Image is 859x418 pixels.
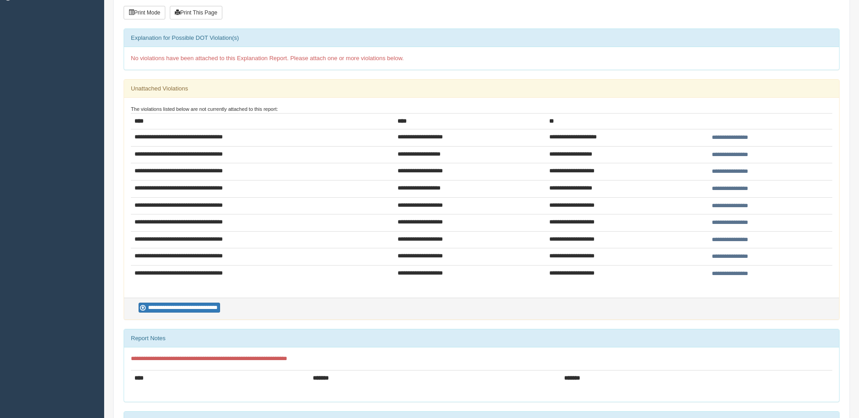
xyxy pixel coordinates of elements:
div: Report Notes [124,329,839,347]
button: Print This Page [170,6,222,19]
div: Unattached Violations [124,80,839,98]
div: Explanation for Possible DOT Violation(s) [124,29,839,47]
small: The violations listed below are not currently attached to this report: [131,106,278,112]
button: Print Mode [124,6,165,19]
span: No violations have been attached to this Explanation Report. Please attach one or more violations... [131,55,404,62]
